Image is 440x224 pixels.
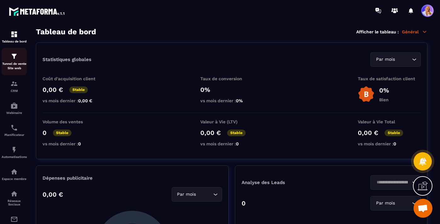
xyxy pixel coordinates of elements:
span: 0 [393,141,396,146]
input: Search for option [197,191,212,198]
span: Par mois [176,191,197,198]
a: automationsautomationsEspace membre [2,163,27,185]
img: email [10,216,18,223]
p: Planificateur [2,133,27,137]
div: Search for option [370,175,421,190]
p: Tunnel de vente Site web [2,62,27,70]
p: Volume des ventes [43,119,106,124]
img: formation [10,80,18,87]
span: 0 [78,141,81,146]
input: Search for option [374,179,410,186]
p: Statistiques globales [43,57,91,62]
p: Dépenses publicitaire [43,175,222,181]
img: automations [10,102,18,109]
input: Search for option [396,200,410,207]
a: formationformationTableau de bord [2,26,27,48]
img: b-badge-o.b3b20ee6.svg [358,86,374,103]
a: automationsautomationsWebinaire [2,97,27,119]
p: Stable [385,130,403,136]
img: scheduler [10,124,18,132]
p: CRM [2,89,27,92]
img: logo [9,6,66,17]
div: Search for option [370,52,421,67]
p: Valeur à Vie (LTV) [200,119,263,124]
p: Stable [69,87,88,93]
img: formation [10,53,18,60]
a: automationsautomationsAutomatisations [2,141,27,163]
p: vs mois dernier : [358,141,421,146]
p: 0,00 € [43,86,63,93]
a: formationformationTunnel de vente Site web [2,48,27,75]
p: 0,00 € [358,129,378,137]
p: Stable [227,130,246,136]
p: vs mois dernier : [200,98,263,103]
img: formation [10,31,18,38]
p: Automatisations [2,155,27,159]
span: 0,00 € [78,98,92,103]
p: vs mois dernier : [43,141,106,146]
p: Coût d'acquisition client [43,76,106,81]
p: Analyse des Leads [242,180,331,185]
p: 0% [379,87,389,94]
p: Général [402,29,427,35]
input: Search for option [396,56,410,63]
a: schedulerschedulerPlanificateur [2,119,27,141]
h3: Tableau de bord [36,27,96,36]
p: Taux de conversion [200,76,263,81]
p: 0 [242,199,246,207]
p: 0 [43,129,47,137]
img: social-network [10,190,18,198]
div: Search for option [172,187,222,202]
div: Search for option [370,196,421,210]
p: vs mois dernier : [43,98,106,103]
p: Afficher le tableau : [356,29,399,34]
img: automations [10,146,18,154]
p: vs mois dernier : [200,141,263,146]
p: Taux de satisfaction client [358,76,421,81]
p: Valeur à Vie Total [358,119,421,124]
p: 0% [200,86,263,93]
p: Webinaire [2,111,27,115]
p: 0,00 € [43,191,63,198]
span: Par mois [374,200,396,207]
p: 0,00 € [200,129,221,137]
p: Bien [379,97,389,102]
a: formationformationCRM [2,75,27,97]
img: automations [10,168,18,176]
div: Ouvrir le chat [414,199,432,218]
p: Réseaux Sociaux [2,199,27,206]
span: 0% [236,98,243,103]
span: 0 [236,141,239,146]
span: Par mois [374,56,396,63]
p: Tableau de bord [2,40,27,43]
p: Stable [53,130,71,136]
p: Espace membre [2,177,27,181]
a: social-networksocial-networkRéseaux Sociaux [2,185,27,211]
